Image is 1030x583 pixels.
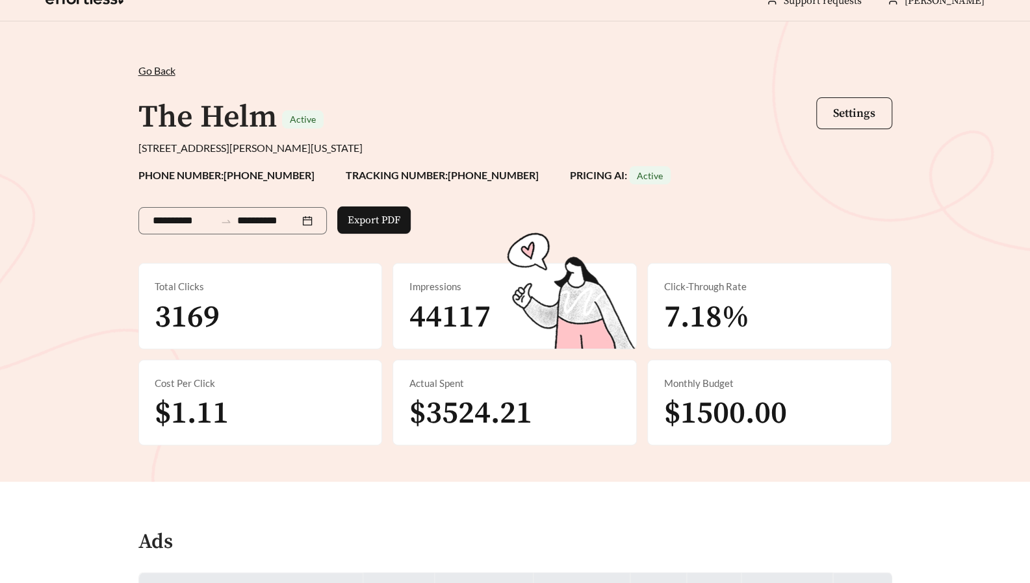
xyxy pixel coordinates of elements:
[138,531,173,554] h4: Ads
[155,298,220,337] span: 3169
[570,169,671,181] strong: PRICING AI:
[663,394,786,433] span: $1500.00
[155,394,229,433] span: $1.11
[138,98,277,137] h1: The Helm
[348,212,400,228] span: Export PDF
[816,97,892,129] button: Settings
[220,216,232,227] span: swap-right
[663,279,875,294] div: Click-Through Rate
[138,64,175,77] span: Go Back
[409,298,490,337] span: 44117
[637,170,663,181] span: Active
[409,394,532,433] span: $3524.21
[346,169,539,181] strong: TRACKING NUMBER: [PHONE_NUMBER]
[409,376,621,391] div: Actual Spent
[337,206,411,234] button: Export PDF
[409,279,621,294] div: Impressions
[138,169,315,181] strong: PHONE NUMBER: [PHONE_NUMBER]
[220,215,232,227] span: to
[290,114,316,125] span: Active
[155,279,367,294] div: Total Clicks
[833,106,875,121] span: Settings
[138,140,892,156] div: [STREET_ADDRESS][PERSON_NAME][US_STATE]
[663,298,749,337] span: 7.18%
[663,376,875,391] div: Monthly Budget
[155,376,367,391] div: Cost Per Click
